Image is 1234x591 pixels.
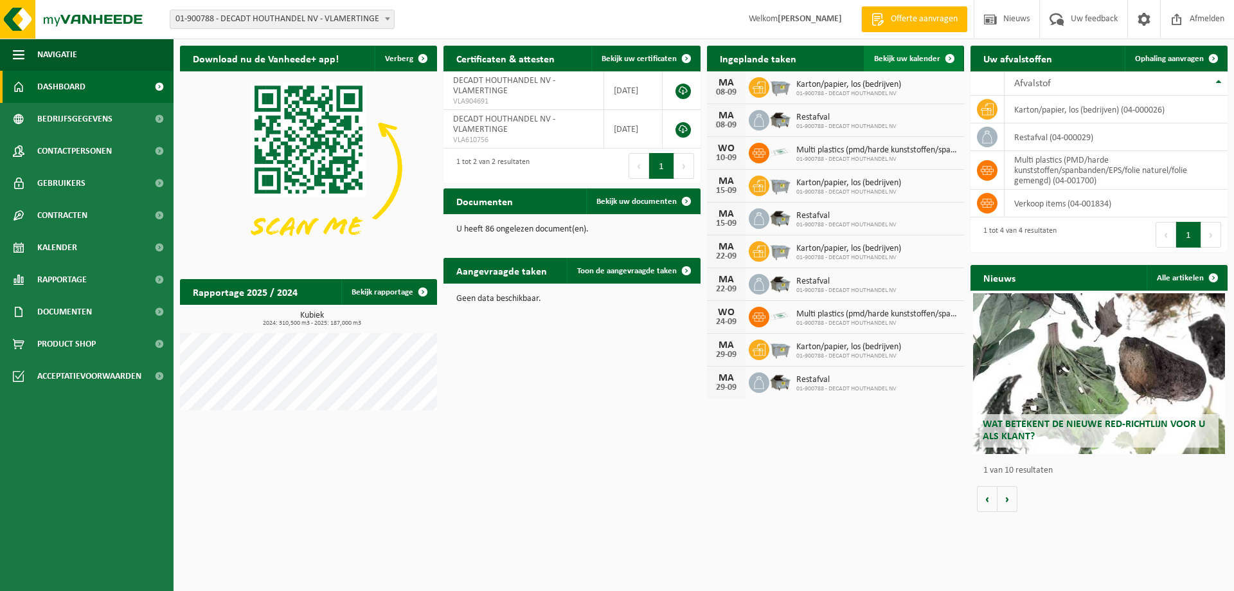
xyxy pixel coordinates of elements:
[713,78,739,88] div: MA
[769,206,791,228] img: WB-5000-GAL-GY-01
[796,113,897,123] span: Restafval
[1201,222,1221,248] button: Next
[796,123,897,131] span: 01-900788 - DECADT HOUTHANDEL NV
[37,71,85,103] span: Dashboard
[796,156,958,163] span: 01-900788 - DECADT HOUTHANDEL NV
[796,211,897,221] span: Restafval
[707,46,809,71] h2: Ingeplande taken
[713,307,739,318] div: WO
[713,209,739,219] div: MA
[983,466,1221,475] p: 1 van 10 resultaten
[796,277,897,287] span: Restafval
[713,154,739,163] div: 10-09
[713,143,739,154] div: WO
[769,75,791,97] img: WB-2500-GAL-GY-01
[453,76,555,96] span: DECADT HOUTHANDEL NV - VLAMERTINGE
[586,188,699,214] a: Bekijk uw documenten
[385,55,413,63] span: Verberg
[970,46,1065,71] h2: Uw afvalstoffen
[796,309,958,320] span: Multi plastics (pmd/harde kunststoffen/spanbanden/eps/folie naturel/folie gemeng...
[796,90,901,98] span: 01-900788 - DECADT HOUTHANDEL NV
[796,352,901,360] span: 01-900788 - DECADT HOUTHANDEL NV
[778,14,842,24] strong: [PERSON_NAME]
[443,188,526,214] h2: Documenten
[1156,222,1176,248] button: Previous
[1005,123,1228,151] td: restafval (04-000029)
[567,258,699,284] a: Toon de aangevraagde taken
[713,186,739,195] div: 15-09
[713,318,739,327] div: 24-09
[186,320,437,327] span: 2024: 310,500 m3 - 2025: 187,000 m3
[713,275,739,285] div: MA
[375,46,436,71] button: Verberg
[37,328,96,360] span: Product Shop
[713,350,739,359] div: 29-09
[596,197,677,206] span: Bekijk uw documenten
[997,486,1017,512] button: Volgende
[604,71,663,110] td: [DATE]
[629,153,649,179] button: Previous
[713,121,739,130] div: 08-09
[713,373,739,383] div: MA
[456,225,688,234] p: U heeft 86 ongelezen document(en).
[1125,46,1226,71] a: Ophaling aanvragen
[443,46,568,71] h2: Certificaten & attesten
[37,199,87,232] span: Contracten
[769,305,791,327] img: LP-SK-00500-LPE-16
[713,285,739,294] div: 22-09
[713,88,739,97] div: 08-09
[577,267,677,275] span: Toon de aangevraagde taken
[769,174,791,195] img: WB-2500-GAL-GY-01
[713,219,739,228] div: 15-09
[713,176,739,186] div: MA
[37,103,112,135] span: Bedrijfsgegevens
[796,188,901,196] span: 01-900788 - DECADT HOUTHANDEL NV
[1005,151,1228,190] td: multi plastics (PMD/harde kunststoffen/spanbanden/EPS/folie naturel/folie gemengd) (04-001700)
[796,244,901,254] span: Karton/papier, los (bedrijven)
[604,110,663,149] td: [DATE]
[37,296,92,328] span: Documenten
[769,141,791,163] img: LP-SK-00500-LPE-16
[796,320,958,327] span: 01-900788 - DECADT HOUTHANDEL NV
[973,293,1225,454] a: Wat betekent de nieuwe RED-richtlijn voor u als klant?
[796,178,901,188] span: Karton/papier, los (bedrijven)
[1147,265,1226,291] a: Alle artikelen
[674,153,694,179] button: Next
[769,338,791,359] img: WB-2500-GAL-GY-01
[874,55,940,63] span: Bekijk uw kalender
[796,342,901,352] span: Karton/papier, los (bedrijven)
[37,135,112,167] span: Contactpersonen
[977,486,997,512] button: Vorige
[602,55,677,63] span: Bekijk uw certificaten
[713,383,739,392] div: 29-09
[450,152,530,180] div: 1 tot 2 van 2 resultaten
[1135,55,1204,63] span: Ophaling aanvragen
[983,419,1205,442] span: Wat betekent de nieuwe RED-richtlijn voor u als klant?
[1014,78,1051,89] span: Afvalstof
[888,13,961,26] span: Offerte aanvragen
[180,46,352,71] h2: Download nu de Vanheede+ app!
[453,114,555,134] span: DECADT HOUTHANDEL NV - VLAMERTINGE
[796,375,897,385] span: Restafval
[796,80,901,90] span: Karton/papier, los (bedrijven)
[456,295,688,304] p: Geen data beschikbaar.
[341,279,436,305] a: Bekijk rapportage
[713,340,739,350] div: MA
[713,252,739,261] div: 22-09
[861,6,967,32] a: Offerte aanvragen
[649,153,674,179] button: 1
[186,311,437,327] h3: Kubiek
[180,71,437,264] img: Download de VHEPlus App
[796,287,897,295] span: 01-900788 - DECADT HOUTHANDEL NV
[769,239,791,261] img: WB-2500-GAL-GY-01
[1176,222,1201,248] button: 1
[713,242,739,252] div: MA
[180,279,310,304] h2: Rapportage 2025 / 2024
[713,111,739,121] div: MA
[796,254,901,262] span: 01-900788 - DECADT HOUTHANDEL NV
[453,135,594,145] span: VLA610756
[796,385,897,393] span: 01-900788 - DECADT HOUTHANDEL NV
[977,221,1057,249] div: 1 tot 4 van 4 resultaten
[970,265,1028,290] h2: Nieuws
[170,10,394,28] span: 01-900788 - DECADT HOUTHANDEL NV - VLAMERTINGE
